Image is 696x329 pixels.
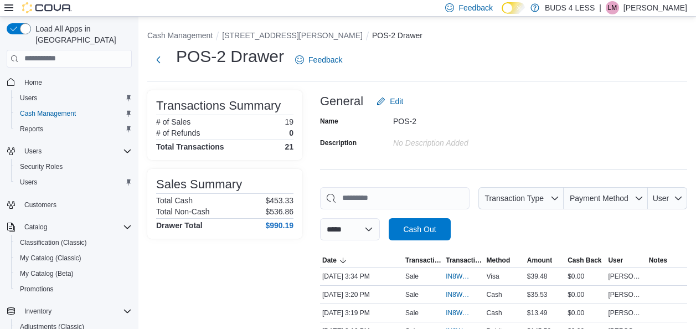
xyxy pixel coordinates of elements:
button: Inventory [2,304,136,319]
span: $39.48 [527,272,548,281]
p: BUDS 4 LESS [545,1,595,14]
span: User [653,194,669,203]
p: 0 [289,128,293,137]
p: [PERSON_NAME] [623,1,687,14]
a: Promotions [16,282,58,296]
a: Reports [16,122,48,136]
span: [PERSON_NAME] [608,309,644,317]
h3: Transactions Summary [156,99,281,112]
button: Cash Management [11,106,136,121]
a: Customers [20,198,61,212]
button: Notes [647,254,687,267]
span: Users [16,176,132,189]
h4: $990.19 [265,221,293,230]
span: Edit [390,96,403,107]
button: My Catalog (Classic) [11,250,136,266]
button: Catalog [20,220,51,234]
span: Cash [487,309,502,317]
button: Cash Management [147,31,213,40]
button: User [606,254,646,267]
span: Users [16,91,132,105]
button: Security Roles [11,159,136,174]
span: Users [24,147,42,156]
div: [DATE] 3:19 PM [320,306,403,320]
span: Reports [16,122,132,136]
span: User [608,256,623,265]
span: Customers [20,198,132,212]
a: Users [16,91,42,105]
button: Customers [2,197,136,213]
button: IN8W07-711382 [446,270,482,283]
span: My Catalog (Classic) [20,254,81,263]
span: [PERSON_NAME] [608,272,644,281]
span: My Catalog (Beta) [16,267,132,280]
button: Cash Back [565,254,606,267]
h6: # of Refunds [156,128,200,137]
p: | [599,1,601,14]
div: Lauren Mallett [606,1,619,14]
a: Security Roles [16,160,67,173]
span: Feedback [308,54,342,65]
span: Users [20,94,37,102]
button: My Catalog (Beta) [11,266,136,281]
button: Payment Method [564,187,648,209]
p: $453.33 [265,196,293,205]
button: Users [11,174,136,190]
span: Transaction Type [485,194,544,203]
h6: Total Non-Cash [156,207,210,216]
div: $0.00 [565,288,606,301]
span: IN8W07-711382 [446,272,471,281]
button: Users [11,90,136,106]
label: Description [320,138,357,147]
span: Security Roles [20,162,63,171]
span: Notes [649,256,667,265]
span: IN8W07-711355 [446,309,471,317]
span: Date [322,256,337,265]
span: LM [608,1,617,14]
div: POS-2 [393,112,542,126]
span: Users [20,145,132,158]
span: Promotions [20,285,54,294]
button: Classification (Classic) [11,235,136,250]
div: $0.00 [565,306,606,320]
span: Method [487,256,511,265]
h3: General [320,95,363,108]
span: Cash Back [568,256,601,265]
span: Cash Management [16,107,132,120]
button: IN8W07-711355 [446,306,482,320]
span: My Catalog (Beta) [20,269,74,278]
button: Transaction Type [478,187,564,209]
span: Transaction # [446,256,482,265]
nav: An example of EuiBreadcrumbs [147,30,687,43]
button: Date [320,254,403,267]
p: Sale [405,290,419,299]
h6: # of Sales [156,117,190,126]
button: Transaction # [444,254,484,267]
button: Next [147,49,169,71]
p: 19 [285,117,293,126]
button: [STREET_ADDRESS][PERSON_NAME] [222,31,363,40]
button: Promotions [11,281,136,297]
span: [PERSON_NAME] [608,290,644,299]
span: Amount [527,256,552,265]
span: Catalog [24,223,47,232]
h4: Total Transactions [156,142,224,151]
div: $0.00 [565,270,606,283]
h1: POS-2 Drawer [176,45,284,68]
span: Catalog [20,220,132,234]
span: Customers [24,201,56,209]
input: Dark Mode [502,2,525,14]
div: No Description added [393,134,542,147]
img: Cova [22,2,72,13]
h3: Sales Summary [156,178,242,191]
span: Transaction Type [405,256,441,265]
button: IN8W07-711356 [446,288,482,301]
span: Classification (Classic) [16,236,132,249]
span: Payment Method [570,194,628,203]
a: Classification (Classic) [16,236,91,249]
button: POS-2 Drawer [372,31,422,40]
button: User [648,187,687,209]
p: Sale [405,272,419,281]
span: Home [24,78,42,87]
button: Inventory [20,305,56,318]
